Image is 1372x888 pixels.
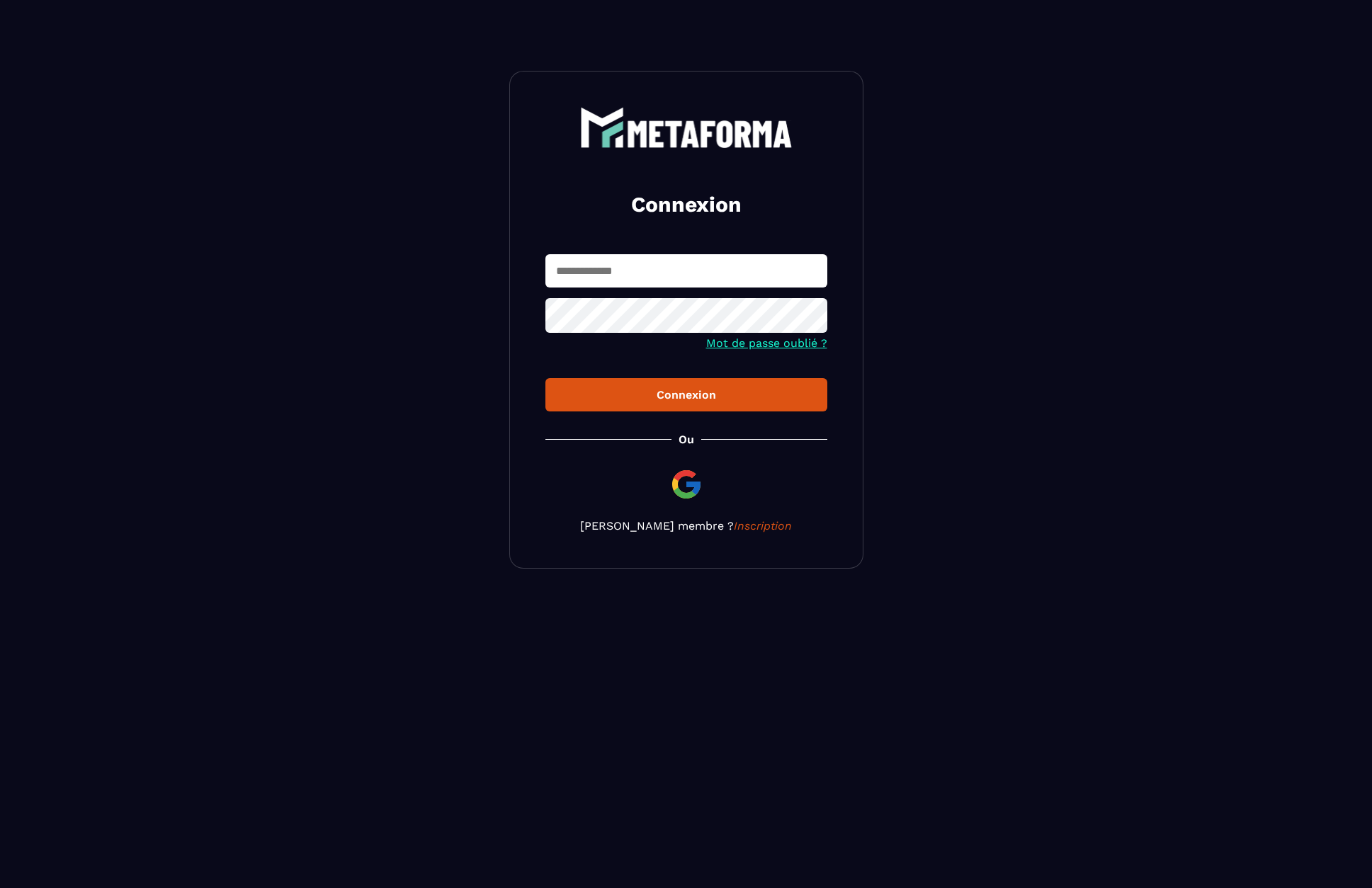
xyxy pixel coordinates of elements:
[706,336,827,350] a: Mot de passe oublié ?
[545,519,827,533] p: [PERSON_NAME] membre ?
[679,433,694,446] p: Ou
[545,378,827,411] button: Connexion
[580,107,793,148] img: logo
[734,519,792,533] a: Inscription
[562,190,810,219] h2: Connexion
[557,388,816,402] div: Connexion
[669,467,703,501] img: google
[545,107,827,148] a: logo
